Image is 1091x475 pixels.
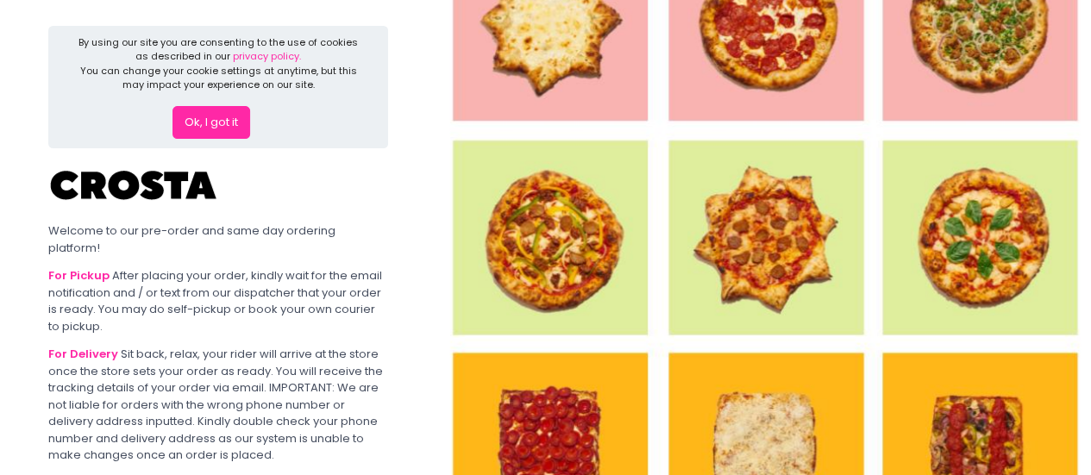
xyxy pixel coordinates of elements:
div: Welcome to our pre-order and same day ordering platform! [48,222,388,256]
a: privacy policy. [233,49,301,63]
b: For Delivery [48,346,118,362]
img: Crosta Pizzeria [48,159,221,211]
b: For Pickup [48,267,110,284]
div: By using our site you are consenting to the use of cookies as described in our You can change you... [78,35,360,92]
button: Ok, I got it [172,106,250,139]
div: Sit back, relax, your rider will arrive at the store once the store sets your order as ready. You... [48,346,388,464]
div: After placing your order, kindly wait for the email notification and / or text from our dispatche... [48,267,388,334]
